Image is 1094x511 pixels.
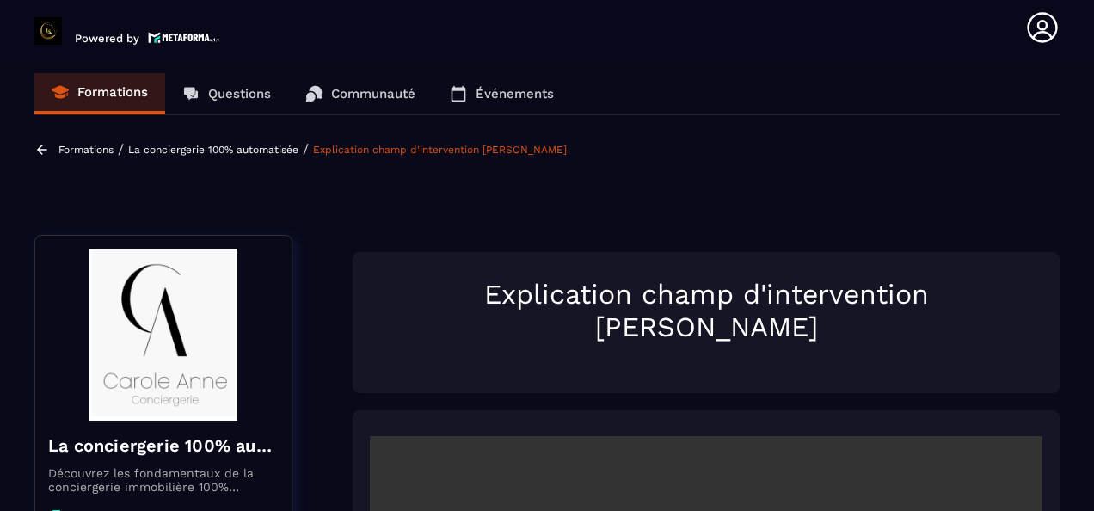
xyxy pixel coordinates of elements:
[75,32,139,45] p: Powered by
[313,144,567,156] a: Explication champ d'intervention [PERSON_NAME]
[48,434,279,458] h4: La conciergerie 100% automatisée
[34,73,165,114] a: Formations
[58,144,114,156] a: Formations
[208,86,271,102] p: Questions
[433,73,571,114] a: Événements
[128,144,298,156] a: La conciergerie 100% automatisée
[77,84,148,100] p: Formations
[118,141,124,157] span: /
[370,278,1042,343] h1: Explication champ d'intervention [PERSON_NAME]
[331,86,415,102] p: Communauté
[48,249,279,421] img: banner
[148,30,220,45] img: logo
[165,73,288,114] a: Questions
[34,17,62,45] img: logo-branding
[288,73,433,114] a: Communauté
[476,86,554,102] p: Événements
[303,141,309,157] span: /
[48,466,279,494] p: Découvrez les fondamentaux de la conciergerie immobilière 100% automatisée. Cette formation est c...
